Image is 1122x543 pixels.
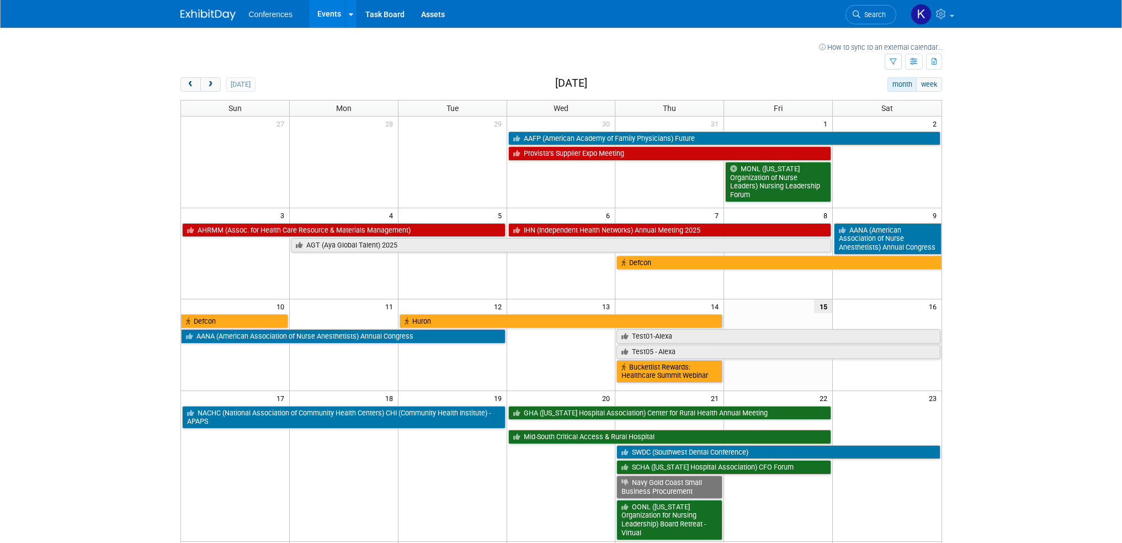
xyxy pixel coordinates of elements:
[616,256,941,270] a: Defcon
[616,476,722,498] a: Navy Gold Coast Small Business Procurement
[182,406,506,429] a: NACHC (National Association of Community Health Centers) CHI (Community Health Institute) - APAPS
[860,10,886,19] span: Search
[181,329,506,344] a: AANA (American Association of Nurse Anesthetists) Annual Congress
[881,104,893,113] span: Sat
[818,391,832,405] span: 22
[493,117,507,130] span: 29
[819,43,942,51] a: How to sync to an external calendar...
[275,117,289,130] span: 27
[616,329,940,344] a: Test01-Alexa
[814,299,832,313] span: 15
[616,445,940,460] a: SWDC (Southwest Dental Conference)
[275,299,289,313] span: 10
[710,391,724,405] span: 21
[279,208,289,222] span: 3
[601,391,615,405] span: 20
[616,345,940,359] a: Test05 - Alexa
[200,77,221,92] button: next
[846,5,896,24] a: Search
[774,104,783,113] span: Fri
[508,406,832,420] a: GHA ([US_STATE] Hospital Association) Center for Rural Health Annual Meeting
[710,117,724,130] span: 31
[616,460,831,475] a: SCHA ([US_STATE] Hospital Association) CFO Forum
[508,146,832,161] a: Provista’s Supplier Expo Meeting
[384,117,398,130] span: 28
[400,314,723,329] a: Huron
[663,104,676,113] span: Thu
[497,208,507,222] span: 5
[180,9,236,20] img: ExhibitDay
[555,77,587,89] h2: [DATE]
[226,77,255,92] button: [DATE]
[887,77,917,92] button: month
[388,208,398,222] span: 4
[275,391,289,405] span: 17
[508,131,940,146] a: AAFP (American Academy of Family Physicians) Future
[601,117,615,130] span: 30
[725,162,831,202] a: MONL ([US_STATE] Organization of Nurse Leaders) Nursing Leadership Forum
[714,208,724,222] span: 7
[822,117,832,130] span: 1
[249,10,293,19] span: Conferences
[493,391,507,405] span: 19
[493,299,507,313] span: 12
[932,117,942,130] span: 2
[605,208,615,222] span: 6
[822,208,832,222] span: 8
[182,223,506,238] a: AHRMM (Assoc. for Health Care Resource & Materials Management)
[710,299,724,313] span: 14
[616,500,722,540] a: OONL ([US_STATE] Organization for Nursing Leadership) Board Retreat - Virtual
[181,314,288,329] a: Defcon
[928,391,942,405] span: 23
[508,430,832,444] a: Mid-South Critical Access & Rural Hospital
[928,299,942,313] span: 16
[616,360,722,383] a: Bucketlist Rewards: Healthcare Summit Webinar
[180,77,201,92] button: prev
[384,391,398,405] span: 18
[916,77,942,92] button: week
[911,4,932,25] img: Katie Widhelm
[446,104,459,113] span: Tue
[932,208,942,222] span: 9
[508,223,832,238] a: IHN (Independent Health Networks) Annual Meeting 2025
[228,104,242,113] span: Sun
[554,104,568,113] span: Wed
[384,299,398,313] span: 11
[291,238,831,252] a: AGT (Aya Global Talent) 2025
[336,104,352,113] span: Mon
[601,299,615,313] span: 13
[834,223,941,255] a: AANA (American Association of Nurse Anesthetists) Annual Congress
